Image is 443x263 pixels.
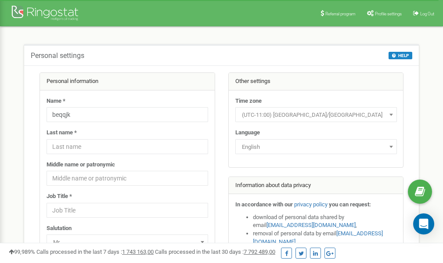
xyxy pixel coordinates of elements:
input: Last name [47,139,208,154]
label: Salutation [47,224,72,233]
li: download of personal data shared by email , [253,213,397,230]
span: Referral program [325,11,356,16]
strong: you can request: [329,201,371,208]
u: 7 792 489,00 [244,249,275,255]
span: English [235,139,397,154]
label: Last name * [47,129,77,137]
span: (UTC-11:00) Pacific/Midway [235,107,397,122]
span: Calls processed in the last 7 days : [36,249,154,255]
h5: Personal settings [31,52,84,60]
li: removal of personal data by email , [253,230,397,246]
div: Open Intercom Messenger [413,213,434,234]
span: Mr. [47,234,208,249]
label: Time zone [235,97,262,105]
span: English [238,141,394,153]
label: Name * [47,97,65,105]
span: (UTC-11:00) Pacific/Midway [238,109,394,121]
button: HELP [389,52,412,59]
label: Language [235,129,260,137]
span: Log Out [420,11,434,16]
label: Middle name or patronymic [47,161,115,169]
span: 99,989% [9,249,35,255]
u: 1 743 163,00 [122,249,154,255]
div: Personal information [40,73,215,90]
strong: In accordance with our [235,201,293,208]
div: Other settings [229,73,403,90]
span: Mr. [50,236,205,249]
input: Middle name or patronymic [47,171,208,186]
label: Job Title * [47,192,72,201]
a: [EMAIL_ADDRESS][DOMAIN_NAME] [267,222,356,228]
input: Job Title [47,203,208,218]
input: Name [47,107,208,122]
span: Profile settings [375,11,402,16]
a: privacy policy [294,201,328,208]
span: Calls processed in the last 30 days : [155,249,275,255]
div: Information about data privacy [229,177,403,195]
